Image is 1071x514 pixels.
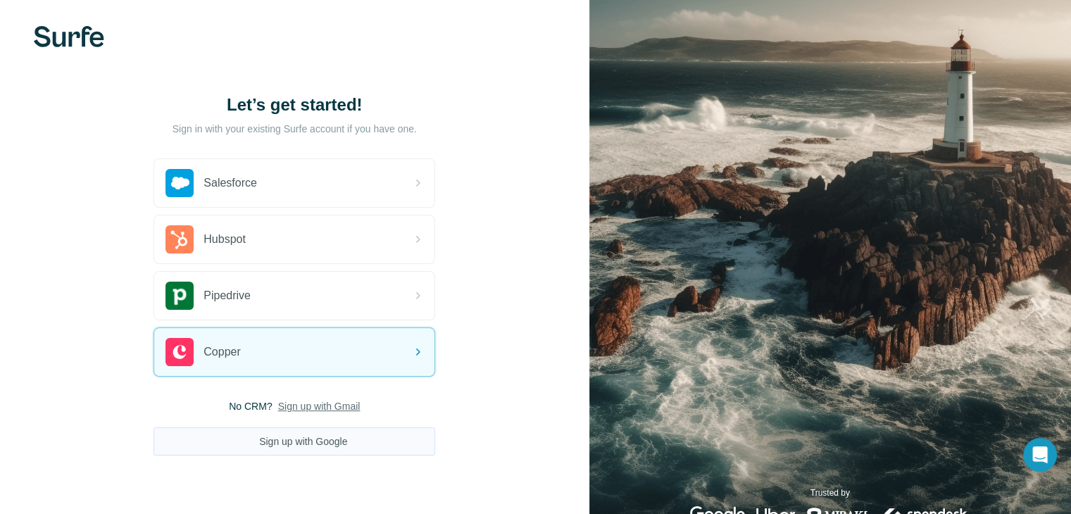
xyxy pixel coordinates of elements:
[165,282,194,310] img: pipedrive's logo
[203,344,240,361] span: Copper
[154,427,435,456] button: Sign up with Google
[810,487,850,499] p: Trusted by
[173,122,417,136] p: Sign in with your existing Surfe account if you have one.
[165,225,194,253] img: hubspot's logo
[165,338,194,366] img: copper's logo
[229,399,272,413] span: No CRM?
[34,26,104,47] img: Surfe's logo
[278,399,361,413] button: Sign up with Gmail
[203,287,251,304] span: Pipedrive
[1023,438,1057,472] div: Open Intercom Messenger
[165,169,194,197] img: salesforce's logo
[154,94,435,116] h1: Let’s get started!
[203,175,257,192] span: Salesforce
[203,231,246,248] span: Hubspot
